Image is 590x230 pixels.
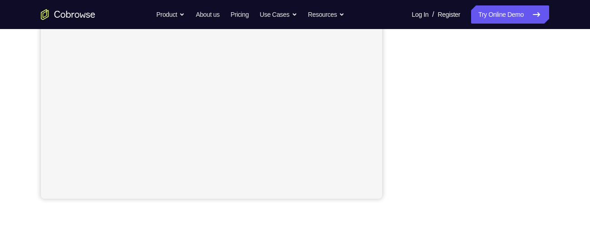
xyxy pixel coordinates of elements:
[308,5,345,24] button: Resources
[41,9,95,20] a: Go to the home page
[438,5,460,24] a: Register
[412,5,428,24] a: Log In
[432,9,434,20] span: /
[260,5,297,24] button: Use Cases
[196,5,219,24] a: About us
[157,5,185,24] button: Product
[471,5,549,24] a: Try Online Demo
[231,5,249,24] a: Pricing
